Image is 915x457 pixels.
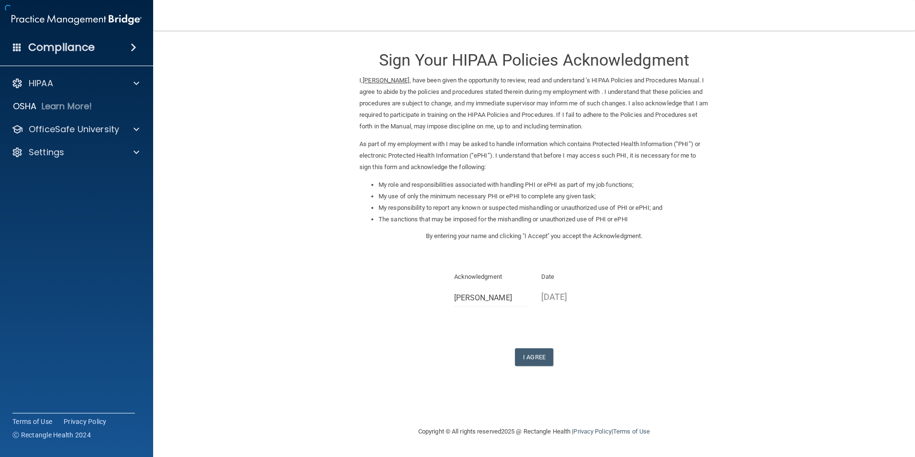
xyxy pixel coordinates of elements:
[12,430,91,440] span: Ⓒ Rectangle Health 2024
[379,214,709,225] li: The sanctions that may be imposed for the mishandling or unauthorized use of PHI or ePHI
[359,230,709,242] p: By entering your name and clicking "I Accept" you accept the Acknowledgment.
[379,191,709,202] li: My use of only the minimum necessary PHI or ePHI to complete any given task;
[11,10,142,29] img: PMB logo
[42,101,92,112] p: Learn More!
[379,202,709,214] li: My responsibility to report any known or suspected mishandling or unauthorized use of PHI or ePHI...
[29,124,119,135] p: OfficeSafe University
[11,78,139,89] a: HIPAA
[541,271,614,283] p: Date
[64,417,107,426] a: Privacy Policy
[379,179,709,191] li: My role and responsibilities associated with handling PHI or ePHI as part of my job functions;
[28,41,95,54] h4: Compliance
[515,348,553,366] button: I Agree
[454,271,527,283] p: Acknowledgment
[29,147,64,158] p: Settings
[573,428,611,435] a: Privacy Policy
[359,138,709,173] p: As part of my employment with I may be asked to handle information which contains Protected Healt...
[11,147,139,158] a: Settings
[12,417,52,426] a: Terms of Use
[359,416,709,447] div: Copyright © All rights reserved 2025 @ Rectangle Health | |
[359,51,709,69] h3: Sign Your HIPAA Policies Acknowledgment
[11,124,139,135] a: OfficeSafe University
[359,75,709,132] p: I, , have been given the opportunity to review, read and understand ’s HIPAA Policies and Procedu...
[541,289,614,305] p: [DATE]
[613,428,650,435] a: Terms of Use
[13,101,37,112] p: OSHA
[454,289,527,307] input: Full Name
[363,77,409,84] ins: [PERSON_NAME]
[29,78,53,89] p: HIPAA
